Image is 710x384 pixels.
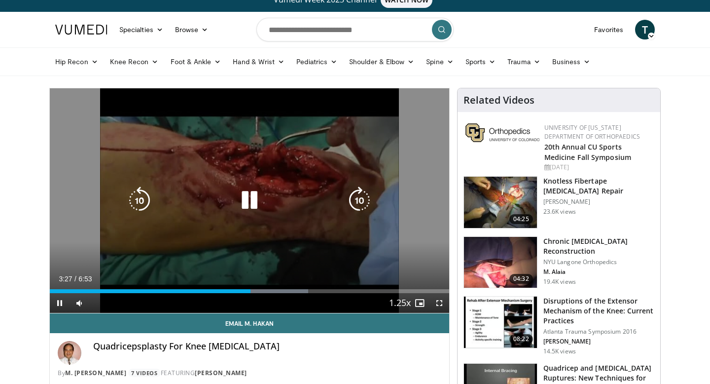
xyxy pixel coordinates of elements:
a: [PERSON_NAME] [195,369,247,377]
a: Trauma [501,52,546,72]
img: E-HI8y-Omg85H4KX4xMDoxOjBzMTt2bJ.150x105_q85_crop-smart_upscale.jpg [464,237,537,288]
img: 355603a8-37da-49b6-856f-e00d7e9307d3.png.150x105_q85_autocrop_double_scale_upscale_version-0.2.png [465,123,539,142]
h3: Disruptions of the Extensor Mechanism of the Knee: Current Practices [543,296,654,326]
a: 20th Annual CU Sports Medicine Fall Symposium [544,142,631,162]
img: E-HI8y-Omg85H4KX4xMDoxOjBzMTt2bJ.150x105_q85_crop-smart_upscale.jpg [464,177,537,228]
img: c329ce19-05ea-4e12-b583-111b1ee27852.150x105_q85_crop-smart_upscale.jpg [464,297,537,348]
span: / [74,275,76,283]
button: Fullscreen [429,293,449,313]
a: Foot & Ankle [165,52,227,72]
h4: Quadricepsplasty For Knee [MEDICAL_DATA] [93,341,441,352]
p: [PERSON_NAME] [543,198,654,206]
video-js: Video Player [50,88,449,313]
a: 04:32 Chronic [MEDICAL_DATA] Reconstruction NYU Langone Orthopedics M. Alaia 19.4K views [463,236,654,289]
button: Playback Rate [390,293,410,313]
a: Hand & Wrist [227,52,290,72]
a: Pediatrics [290,52,343,72]
span: 3:27 [59,275,72,283]
span: 08:22 [509,334,533,344]
button: Mute [70,293,89,313]
a: Favorites [588,20,629,39]
a: Email M. Hakan [50,313,449,333]
a: Spine [420,52,459,72]
p: 23.6K views [543,208,576,216]
span: 04:25 [509,214,533,224]
a: 7 Videos [128,369,161,377]
p: NYU Langone Orthopedics [543,258,654,266]
a: Specialties [113,20,169,39]
h3: Knotless Fibertape [MEDICAL_DATA] Repair [543,176,654,196]
a: Knee Recon [104,52,165,72]
button: Enable picture-in-picture mode [410,293,429,313]
a: T [635,20,655,39]
a: Hip Recon [49,52,104,72]
button: Pause [50,293,70,313]
h4: Related Videos [463,94,534,106]
a: 08:22 Disruptions of the Extensor Mechanism of the Knee: Current Practices Atlanta Trauma Symposi... [463,296,654,355]
img: Avatar [58,341,81,365]
a: Shoulder & Elbow [343,52,420,72]
input: Search topics, interventions [256,18,454,41]
a: M. [PERSON_NAME] [65,369,126,377]
div: By FEATURING [58,369,441,378]
a: Sports [460,52,502,72]
p: [PERSON_NAME] [543,338,654,346]
a: University of [US_STATE] Department of Orthopaedics [544,123,640,141]
span: 04:32 [509,274,533,284]
p: M. Alaia [543,268,654,276]
div: Progress Bar [50,289,449,293]
span: 6:53 [78,275,92,283]
p: Atlanta Trauma Symposium 2016 [543,328,654,336]
a: Business [546,52,597,72]
img: VuMedi Logo [55,25,107,35]
a: 04:25 Knotless Fibertape [MEDICAL_DATA] Repair [PERSON_NAME] 23.6K views [463,176,654,229]
div: [DATE] [544,163,652,172]
p: 19.4K views [543,278,576,286]
p: 14.5K views [543,347,576,355]
a: Browse [169,20,214,39]
h3: Chronic [MEDICAL_DATA] Reconstruction [543,236,654,256]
